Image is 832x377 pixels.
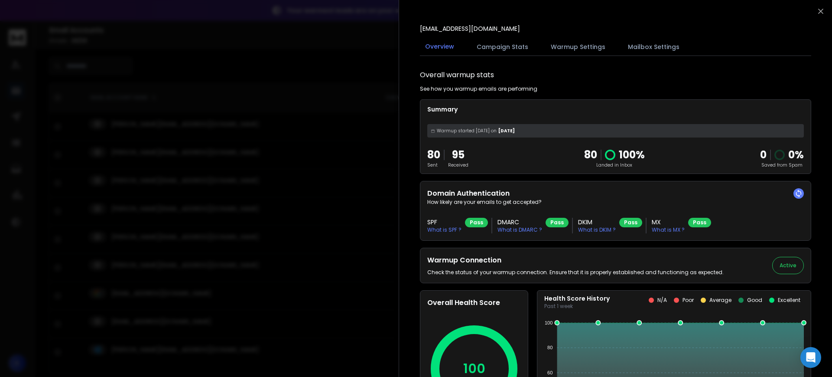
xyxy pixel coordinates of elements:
p: What is DMARC ? [497,226,542,233]
button: Active [772,257,804,274]
p: 100 [463,361,485,377]
tspan: 60 [547,370,552,375]
p: Excellent [778,297,800,304]
p: Good [747,297,762,304]
p: 95 [448,148,468,162]
div: Open Intercom Messenger [800,347,821,368]
p: Average [709,297,731,304]
p: What is MX ? [652,226,685,233]
div: [DATE] [427,124,804,138]
h3: SPF [427,218,461,226]
p: 80 [584,148,597,162]
button: Campaign Stats [471,37,533,56]
div: Pass [619,218,642,227]
h3: DMARC [497,218,542,226]
h3: MX [652,218,685,226]
h2: Warmup Connection [427,255,724,266]
button: Overview [420,37,459,57]
h1: Overall warmup stats [420,70,494,80]
p: Saved from Spam [760,162,804,168]
span: Warmup started [DATE] on [437,128,497,134]
tspan: 100 [545,320,552,325]
p: What is DKIM ? [578,226,616,233]
div: Pass [465,218,488,227]
p: [EMAIL_ADDRESS][DOMAIN_NAME] [420,24,520,33]
p: Past 1 week [544,303,610,310]
button: Warmup Settings [546,37,611,56]
p: 100 % [619,148,645,162]
p: N/A [657,297,667,304]
div: Pass [546,218,569,227]
p: See how you warmup emails are performing [420,85,537,92]
p: How likely are your emails to get accepted? [427,199,804,206]
p: Health Score History [544,294,610,303]
tspan: 80 [547,345,552,350]
p: Received [448,162,468,168]
div: Pass [688,218,711,227]
button: Mailbox Settings [623,37,685,56]
h2: Domain Authentication [427,188,804,199]
p: 80 [427,148,440,162]
h2: Overall Health Score [427,298,521,308]
h3: DKIM [578,218,616,226]
p: Landed in Inbox [584,162,645,168]
p: Check the status of your warmup connection. Ensure that it is properly established and functionin... [427,269,724,276]
p: Summary [427,105,804,114]
strong: 0 [760,148,767,162]
p: Sent [427,162,440,168]
p: Poor [682,297,694,304]
p: 0 % [788,148,804,162]
p: What is SPF ? [427,226,461,233]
